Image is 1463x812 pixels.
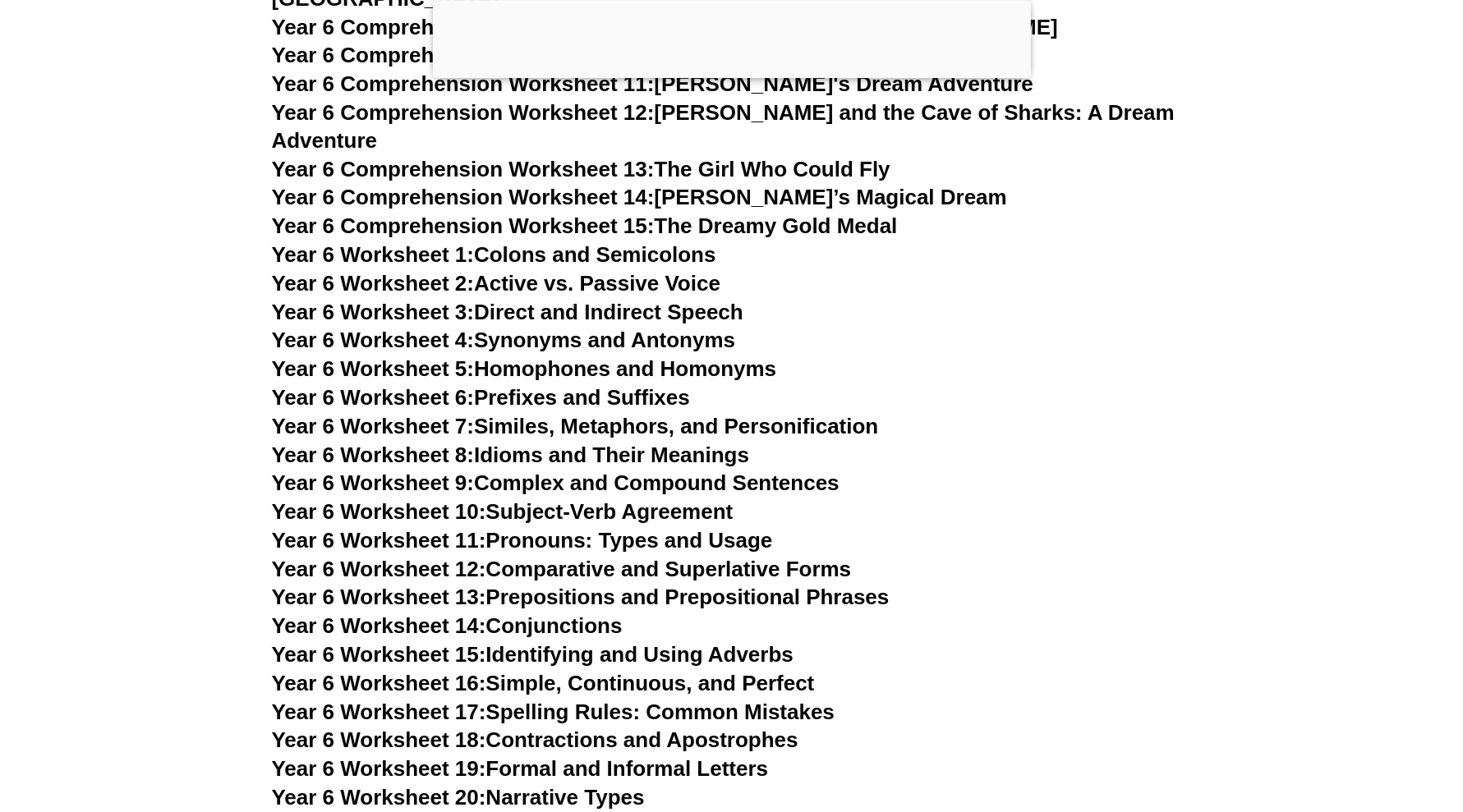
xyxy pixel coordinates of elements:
span: Year 6 Worksheet 7: [272,414,475,438]
a: Year 6 Worksheet 2:Active vs. Passive Voice [272,271,720,296]
a: Year 6 Comprehension Worksheet 13:The Girl Who Could Fly [272,157,890,181]
a: Year 6 Worksheet 6:Prefixes and Suffixes [272,385,690,410]
span: Year 6 Comprehension Worksheet 13: [272,157,655,181]
a: Year 6 Worksheet 11:Pronouns: Types and Usage [272,528,773,553]
a: Year 6 Comprehension Worksheet 14:[PERSON_NAME]’s Magical Dream [272,185,1007,209]
span: Year 6 Worksheet 2: [272,271,475,296]
span: Year 6 Worksheet 4: [272,328,475,352]
span: Year 6 Worksheet 9: [272,470,475,495]
span: Year 6 Worksheet 18: [272,727,486,752]
span: Year 6 Comprehension Worksheet 14: [272,185,655,209]
a: Year 6 Worksheet 17:Spelling Rules: Common Mistakes [272,700,835,724]
a: Year 6 Worksheet 15:Identifying and Using Adverbs [272,642,794,667]
span: Year 6 Worksheet 1: [272,242,475,267]
span: Year 6 Worksheet 13: [272,585,486,609]
a: Year 6 Worksheet 20:Narrative Types [272,785,645,810]
a: Year 6 Worksheet 9:Complex and Compound Sentences [272,470,840,495]
a: Year 6 Worksheet 8:Idioms and Their Meanings [272,443,749,467]
span: Year 6 Worksheet 19: [272,756,486,781]
span: Year 6 Worksheet 12: [272,557,486,581]
span: Year 6 Worksheet 6: [272,385,475,410]
span: Year 6 Worksheet 5: [272,356,475,381]
a: Year 6 Worksheet 14:Conjunctions [272,613,623,638]
a: Year 6 Comprehension Worksheet 12:[PERSON_NAME] and the Cave of Sharks: A Dream Adventure [272,100,1175,153]
a: Year 6 Worksheet 19:Formal and Informal Letters [272,756,769,781]
a: Year 6 Worksheet 5:Homophones and Homonyms [272,356,777,381]
span: Year 6 Worksheet 15: [272,642,486,667]
span: Year 6 Worksheet 14: [272,613,486,638]
span: Year 6 Worksheet 3: [272,300,475,324]
span: Year 6 Comprehension Worksheet 9: [272,15,643,39]
span: Year 6 Worksheet 11: [272,528,486,553]
a: Year 6 Comprehension Worksheet 15:The Dreamy Gold Medal [272,213,898,238]
iframe: Chat Widget [1189,626,1463,812]
a: Year 6 Comprehension Worksheet 9:The Amazing Dream of [PERSON_NAME] [272,15,1058,39]
span: Year 6 Worksheet 16: [272,671,486,695]
span: Year 6 Worksheet 10: [272,499,486,524]
span: Year 6 Comprehension Worksheet 15: [272,213,655,238]
span: Year 6 Comprehension Worksheet 11: [272,71,655,96]
span: Year 6 Worksheet 17: [272,700,486,724]
a: Year 6 Worksheet 10:Subject-Verb Agreement [272,499,734,524]
a: Year 6 Worksheet 13:Prepositions and Prepositional Phrases [272,585,890,609]
a: Year 6 Worksheet 16:Simple, Continuous, and Perfect [272,671,815,695]
span: Year 6 Comprehension Worksheet 12: [272,100,655,125]
a: Year 6 Worksheet 4:Synonyms and Antonyms [272,328,736,352]
a: Year 6 Worksheet 3:Direct and Indirect Speech [272,300,743,324]
a: Year 6 Worksheet 7:Similes, Metaphors, and Personification [272,414,879,438]
span: Year 6 Worksheet 8: [272,443,475,467]
a: Year 6 Worksheet 1:Colons and Semicolons [272,242,716,267]
span: Year 6 Worksheet 20: [272,785,486,810]
a: Year 6 Worksheet 18:Contractions and Apostrophes [272,727,798,752]
a: Year 6 Comprehension Worksheet 10:The Boy Who Became an Avenger [272,43,1000,67]
a: Year 6 Worksheet 12:Comparative and Superlative Forms [272,557,852,581]
span: Year 6 Comprehension Worksheet 10: [272,43,655,67]
a: Year 6 Comprehension Worksheet 11:[PERSON_NAME]'s Dream Adventure [272,71,1033,96]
